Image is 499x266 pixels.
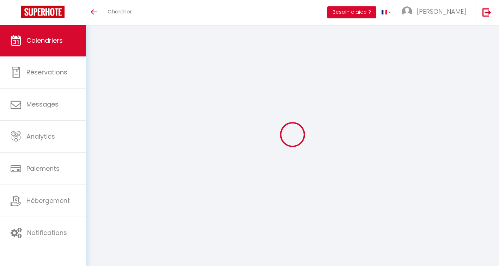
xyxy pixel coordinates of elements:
span: Messages [26,100,59,109]
span: Calendriers [26,36,63,45]
span: [PERSON_NAME] [417,7,466,16]
span: Notifications [27,228,67,237]
span: Hébergement [26,196,70,205]
img: logout [482,8,491,17]
span: Chercher [108,8,132,15]
img: ... [402,6,412,17]
button: Besoin d'aide ? [327,6,376,18]
span: Analytics [26,132,55,141]
img: Super Booking [21,6,65,18]
span: Réservations [26,68,67,77]
span: Paiements [26,164,60,173]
